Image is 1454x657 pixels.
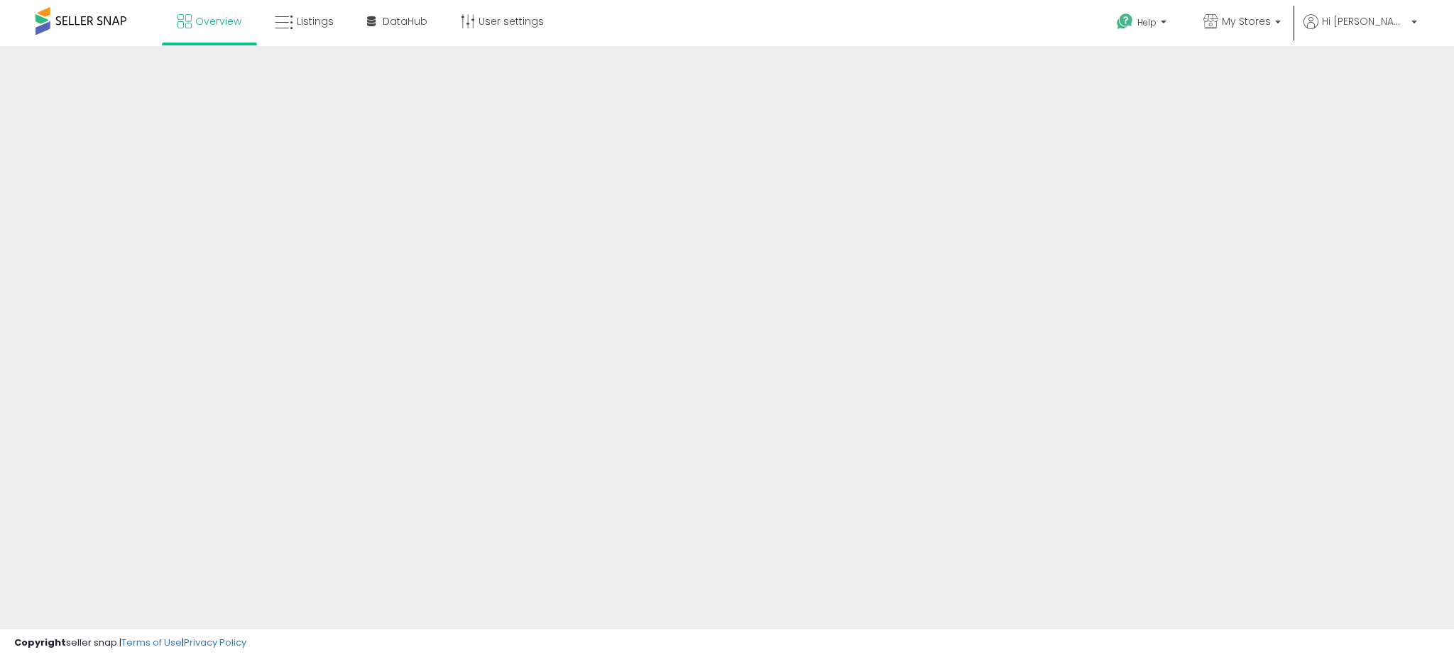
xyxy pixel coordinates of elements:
[1116,13,1134,31] i: Get Help
[1322,14,1407,28] span: Hi [PERSON_NAME]
[1303,14,1417,46] a: Hi [PERSON_NAME]
[1137,16,1157,28] span: Help
[1105,2,1181,46] a: Help
[1222,14,1271,28] span: My Stores
[383,14,427,28] span: DataHub
[195,14,241,28] span: Overview
[297,14,334,28] span: Listings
